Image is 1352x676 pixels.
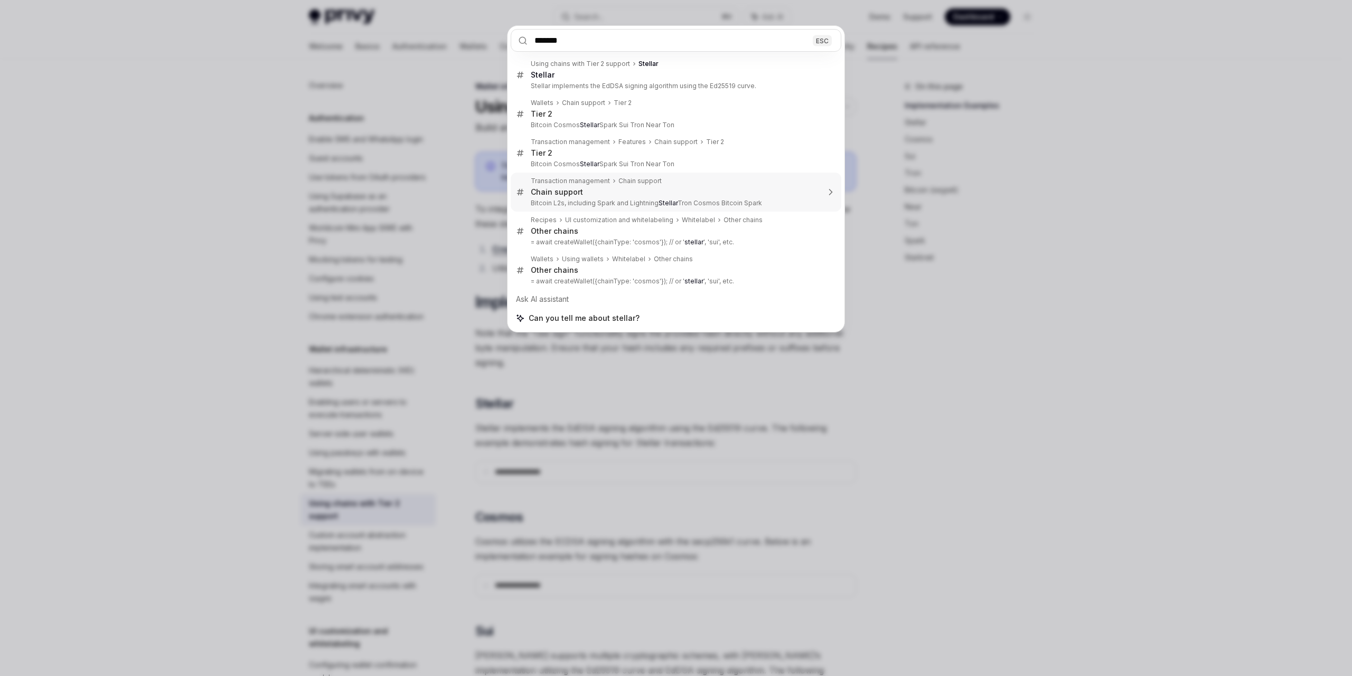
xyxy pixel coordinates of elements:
[639,60,659,68] b: Stellar
[531,199,819,207] p: Bitcoin L2s, including Spark and Lightning Tron Cosmos Bitcoin Spark
[618,138,646,146] div: Features
[580,160,599,168] b: Stellar
[724,216,763,224] div: Other chains
[531,138,610,146] div: Transaction management
[511,290,841,309] div: Ask AI assistant
[531,82,819,90] p: Stellar implements the EdDSA signing algorithm using the Ed25519 curve.
[612,255,645,263] div: Whitelabel
[562,255,604,263] div: Using wallets
[684,238,703,246] b: stellar
[531,148,552,158] div: Tier 2
[531,70,555,79] b: Stellar
[531,99,553,107] div: Wallets
[682,216,715,224] div: Whitelabel
[531,255,553,263] div: Wallets
[531,187,583,197] div: Chain support
[684,277,703,285] b: stellar
[562,99,605,107] div: Chain support
[531,60,630,68] div: Using chains with Tier 2 support
[659,199,678,207] b: Stellar
[531,109,552,119] div: Tier 2
[580,121,599,129] b: Stellar
[529,313,640,323] span: Can you tell me about stellar?
[531,226,578,236] div: Other chains
[654,255,693,263] div: Other chains
[531,177,610,185] div: Transaction management
[654,138,698,146] div: Chain support
[813,35,832,46] div: ESC
[531,121,819,129] p: Bitcoin Cosmos Spark Sui Tron Near Ton
[531,277,819,285] p: = await createWallet({chainType: 'cosmos'}); // or ' ', 'sui', etc.
[614,99,632,107] div: Tier 2
[531,216,557,224] div: Recipes
[706,138,724,146] div: Tier 2
[565,216,673,224] div: UI customization and whitelabeling
[531,160,819,168] p: Bitcoin Cosmos Spark Sui Tron Near Ton
[531,265,578,275] div: Other chains
[531,238,819,246] p: = await createWallet({chainType: 'cosmos'}); // or ' ', 'sui', etc.
[618,177,662,185] div: Chain support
